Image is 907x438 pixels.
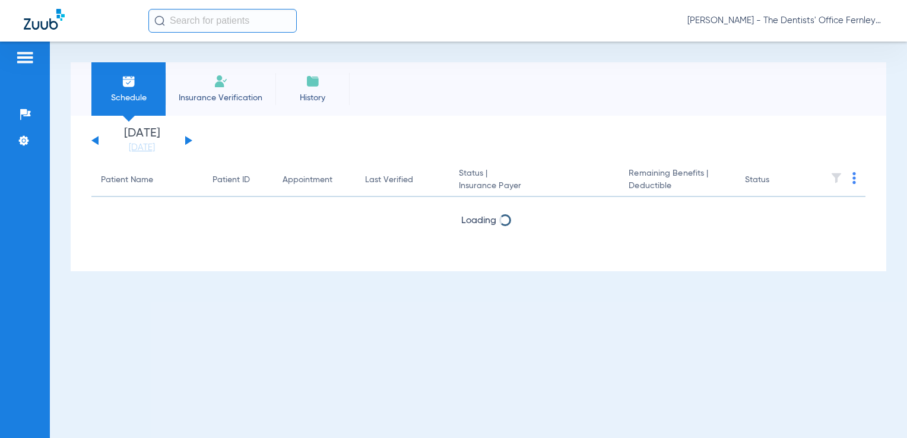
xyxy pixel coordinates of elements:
th: Remaining Benefits | [619,164,735,197]
span: History [284,92,341,104]
img: hamburger-icon [15,50,34,65]
div: Last Verified [365,174,440,186]
div: Patient Name [101,174,194,186]
img: Search Icon [154,15,165,26]
a: [DATE] [106,142,177,154]
img: Zuub Logo [24,9,65,30]
span: Insurance Payer [459,180,610,192]
span: Insurance Verification [175,92,267,104]
li: [DATE] [106,128,177,154]
th: Status | [449,164,620,197]
div: Patient ID [213,174,250,186]
span: Deductible [629,180,726,192]
span: Schedule [100,92,157,104]
th: Status [735,164,816,197]
input: Search for patients [148,9,297,33]
img: group-dot-blue.svg [852,172,856,184]
img: Manual Insurance Verification [214,74,228,88]
div: Last Verified [365,174,413,186]
img: Schedule [122,74,136,88]
div: Appointment [283,174,346,186]
div: Patient ID [213,174,263,186]
span: Loading [461,216,496,226]
div: Patient Name [101,174,153,186]
img: filter.svg [830,172,842,184]
span: [PERSON_NAME] - The Dentists' Office Fernley [687,15,883,27]
img: History [306,74,320,88]
div: Appointment [283,174,332,186]
span: Loading [461,247,496,257]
